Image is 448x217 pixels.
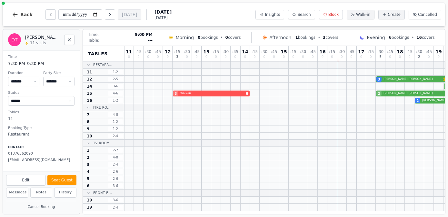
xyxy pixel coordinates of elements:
button: Walk-in [347,10,374,19]
span: Block [328,12,339,17]
span: 3 [378,77,380,82]
span: : 45 [387,50,393,54]
span: [PERSON_NAME] [PERSON_NAME] [383,91,448,96]
p: [EMAIL_ADDRESS][DOMAIN_NAME] [8,157,75,163]
span: : 15 [174,50,180,54]
span: 3 [176,55,178,59]
span: 5 [87,176,89,181]
span: 0 [438,55,440,59]
span: 0 [331,55,333,59]
span: 19 [87,198,92,203]
button: Messages [6,188,28,198]
span: : 15 [290,50,296,54]
span: 0 [350,55,352,59]
span: 0 [198,35,200,40]
span: Create [388,12,401,17]
span: 14 [242,49,248,54]
span: 0 [360,55,362,59]
div: DT [8,33,21,46]
span: 4 - 8 [108,155,123,160]
span: 2 [87,155,89,160]
span: 2 - 4 [108,134,123,138]
span: 4 - 8 [108,112,123,117]
span: : 45 [194,50,200,54]
span: : 30 [300,50,306,54]
span: : 45 [232,50,238,54]
dt: Duration [8,71,39,76]
span: 0 [263,55,265,59]
span: 0 [389,55,391,59]
span: Evening [367,34,385,41]
span: covers [416,35,434,40]
span: Time: [88,32,99,37]
span: 0 [283,55,285,59]
button: Seat Guest [47,175,76,185]
button: Next day [105,9,115,20]
span: 0 [186,55,188,59]
span: • [412,35,414,40]
span: 0 [147,55,149,59]
span: 0 [225,35,228,40]
button: Previous day [45,9,56,20]
button: Create [378,10,405,19]
span: Search [297,12,311,17]
span: 11 [126,49,132,54]
span: : 15 [135,50,142,54]
span: 0 [273,55,275,59]
span: 1 - 2 [108,98,123,103]
dt: Tables [8,110,75,115]
button: Search [288,10,315,19]
span: 19 [435,49,442,54]
span: Morning [175,34,194,41]
span: 0 [322,55,324,59]
span: 17 [358,49,364,54]
span: 15 [281,49,287,54]
span: • [318,35,320,40]
span: 9:00 PM [135,32,153,37]
dt: Time [8,54,75,60]
span: [DATE] [154,9,172,15]
span: TV Room [93,141,110,146]
span: covers [323,35,338,40]
button: Back [7,7,38,22]
span: 2 - 4 [108,205,123,210]
span: 1 [295,35,298,40]
span: 0 [370,55,372,59]
span: Walk-in [180,91,244,96]
span: 16 [87,98,92,103]
span: : 30 [223,50,229,54]
span: 2 [418,55,420,59]
span: • [221,35,223,40]
span: : 30 [261,50,267,54]
span: 0 [215,55,217,59]
span: 13 [203,49,209,54]
span: 14 [87,84,92,89]
span: 0 [195,55,197,59]
span: 0 [224,55,226,59]
span: 0 [234,55,236,59]
span: Back [20,12,33,17]
span: 2 - 5 [108,77,123,81]
span: : 15 [252,50,258,54]
span: Insights [265,12,280,17]
span: 0 [205,55,207,59]
span: Cancelled [418,12,437,17]
span: 15 [87,91,92,96]
span: Restara... [93,62,113,67]
span: 4 - 6 [108,91,123,96]
span: 4 [87,169,89,174]
span: : 45 [155,50,161,54]
span: 5 [379,55,381,59]
span: 1 - 2 [108,126,123,131]
span: 6 [87,183,89,189]
span: : 15 [406,50,413,54]
button: History [54,188,76,198]
span: 16 [319,49,325,54]
p: 01376562090 [8,151,75,157]
span: 0 [167,55,169,59]
span: : 45 [310,50,316,54]
span: 0 [157,55,159,59]
span: 1 - 2 [108,70,123,74]
span: Front B... [93,190,112,195]
span: --- [148,38,153,43]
